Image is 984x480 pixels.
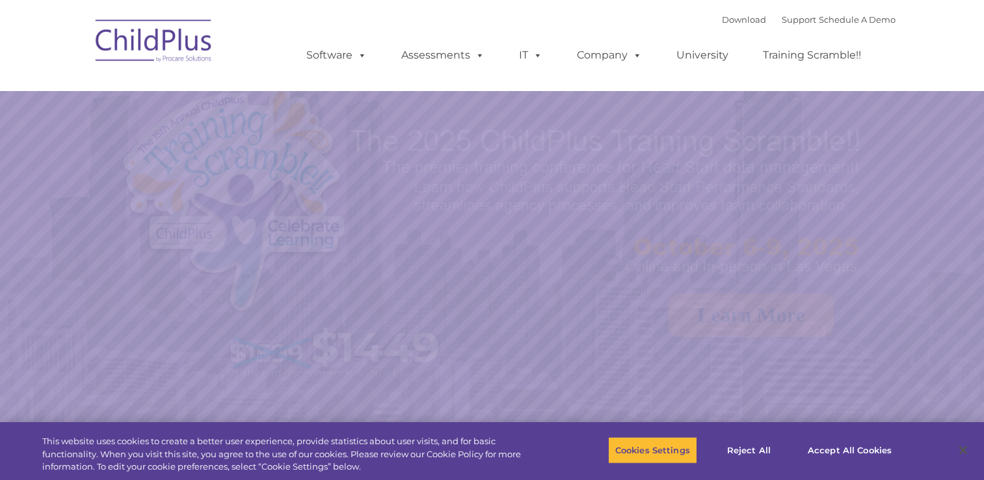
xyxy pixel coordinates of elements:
a: Support [782,14,816,25]
button: Accept All Cookies [801,436,899,464]
button: Close [949,436,977,464]
a: University [663,42,741,68]
img: ChildPlus by Procare Solutions [89,10,219,75]
button: Reject All [708,436,790,464]
a: Training Scramble!! [750,42,874,68]
a: Company [564,42,655,68]
a: Download [722,14,766,25]
font: | [722,14,896,25]
a: Software [293,42,380,68]
div: This website uses cookies to create a better user experience, provide statistics about user visit... [42,435,541,473]
a: Assessments [388,42,498,68]
a: Learn More [669,293,834,337]
button: Cookies Settings [608,436,697,464]
a: Schedule A Demo [819,14,896,25]
a: IT [506,42,555,68]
